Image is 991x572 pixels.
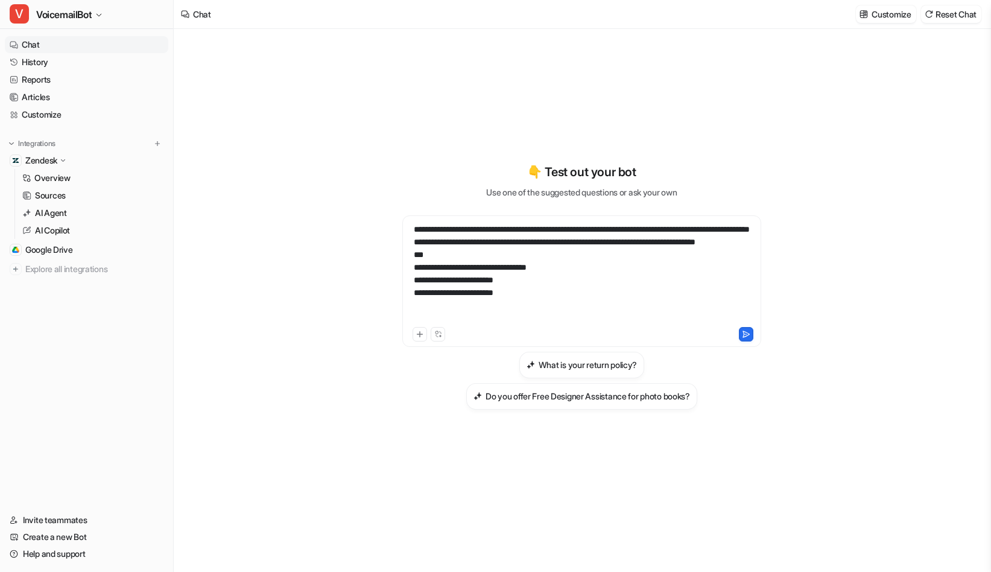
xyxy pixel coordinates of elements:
[5,71,168,88] a: Reports
[8,5,31,28] button: go back
[53,310,222,393] div: Amazing, thank you. I also want to add I ran a separate test to see if this bot can work on a tic...
[486,390,690,402] h3: Do you offer Free Designer Assistance for photo books?
[486,186,677,199] p: Use one of the suggested questions or ask your own
[539,358,637,371] h3: What is your return policy?
[5,54,168,71] a: History
[36,158,48,170] img: Profile image for Patrick
[10,263,22,275] img: explore all integrations
[10,370,231,390] textarea: Message…
[17,205,168,221] a: AI Agent
[193,8,211,21] div: Chat
[35,189,66,202] p: Sources
[212,5,233,27] div: Close
[18,139,55,148] p: Integrations
[5,545,168,562] a: Help and support
[7,139,16,148] img: expand menu
[860,10,868,19] img: customize
[921,5,981,23] button: Reset Chat
[43,303,232,400] div: Amazing, thank you. I also want to add I ran a separate test to see if this bot can work on a tic...
[35,207,67,219] p: AI Agent
[17,222,168,239] a: AI Copilot
[207,390,226,410] button: Send a message…
[12,246,19,253] img: Google Drive
[925,10,933,19] img: reset
[12,157,19,164] img: Zendesk
[5,241,168,258] a: Google DriveGoogle Drive
[10,184,198,281] div: Hey [PERSON_NAME],​Someone from the engineering team will be reviewing this over the next few hou...
[527,360,535,369] img: What is your return policy?
[5,261,168,278] a: Explore all integrations
[872,8,911,21] p: Customize
[19,191,188,274] div: Hey [PERSON_NAME], ​ Someone from the engineering team will be reviewing this over the next few h...
[59,15,117,27] p: Active 14h ago
[519,352,644,378] button: What is your return policy?What is your return policy?
[5,106,168,123] a: Customize
[25,154,57,167] p: Zendesk
[10,156,232,184] div: Patrick says…
[34,7,54,26] img: Profile image for Patrick
[189,5,212,28] button: Home
[5,138,59,150] button: Integrations
[473,392,482,401] img: Do you offer Free Designer Assistance for photo books?
[5,529,168,545] a: Create a new Bot
[25,259,163,279] span: Explore all integrations
[19,284,114,291] div: [PERSON_NAME] • [DATE]
[34,172,71,184] p: Overview
[52,159,206,170] div: joined the conversation
[5,89,168,106] a: Articles
[10,4,29,24] span: V
[36,6,92,23] span: VoicemailBot
[38,395,48,405] button: Gif picker
[153,139,162,148] img: menu_add.svg
[57,395,67,405] button: Upload attachment
[19,395,28,405] button: Emoji picker
[77,395,86,405] button: Start recording
[10,184,232,303] div: Patrick says…
[35,224,70,237] p: AI Copilot
[52,160,119,168] b: [PERSON_NAME]
[17,187,168,204] a: Sources
[856,5,916,23] button: Customize
[59,6,137,15] h1: [PERSON_NAME]
[466,383,697,410] button: Do you offer Free Designer Assistance for photo books?Do you offer Free Designer Assistance for p...
[5,512,168,529] a: Invite teammates
[17,170,168,186] a: Overview
[5,36,168,53] a: Chat
[25,244,73,256] span: Google Drive
[527,163,636,181] p: 👇 Test out your bot
[10,303,232,410] div: Maria says…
